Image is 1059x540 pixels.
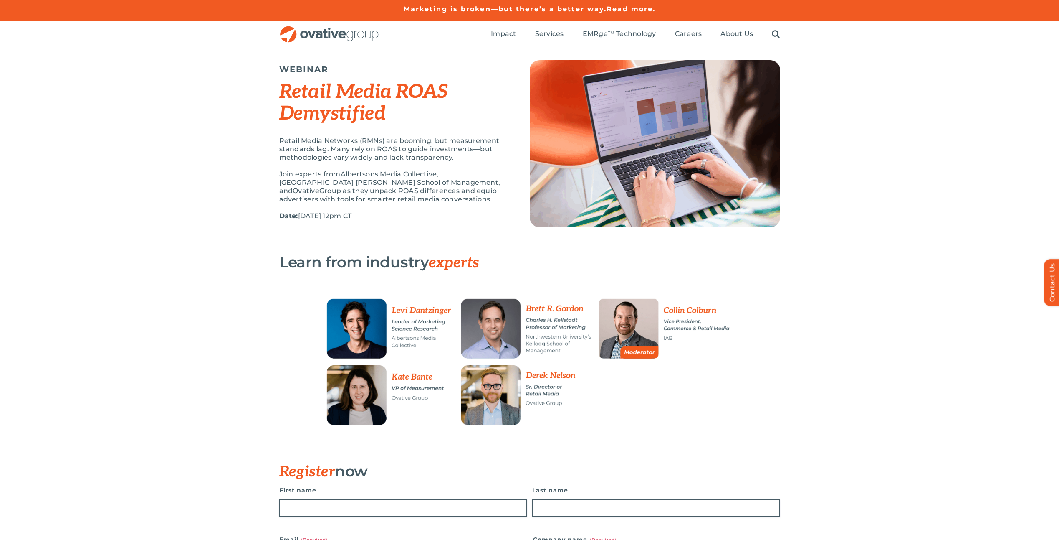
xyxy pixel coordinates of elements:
em: Retail Media ROAS Demystified [279,80,448,125]
span: EMRge™ Technology [583,30,656,38]
span: Group as they unpack ROAS differences and equip advertisers with tools for smarter retail media c... [279,187,497,203]
a: Marketing is broken—but there’s a better way. [404,5,607,13]
p: Retail Media Networks (RMNs) are booming, but measurement standards lag. Many rely on ROAS to gui... [279,137,509,162]
h5: WEBINAR [279,64,509,74]
a: EMRge™ Technology [583,30,656,39]
strong: Date: [279,212,298,220]
a: OG_Full_horizontal_RGB [279,25,379,33]
span: About Us [720,30,753,38]
label: First name [279,484,527,496]
h3: Learn from industry [279,254,738,271]
nav: Menu [491,21,780,48]
a: Services [535,30,564,39]
img: Top Image (2) [530,60,780,227]
a: Careers [675,30,702,39]
img: RMN ROAS Webinar Speakers (5) [321,284,738,438]
a: Impact [491,30,516,39]
p: Join experts from [279,170,509,204]
label: Last name [532,484,780,496]
p: [DATE] 12pm CT [279,212,509,220]
span: Careers [675,30,702,38]
span: Register [279,463,335,481]
h3: now [279,463,738,480]
a: Read more. [607,5,655,13]
span: Impact [491,30,516,38]
a: Search [772,30,780,39]
a: About Us [720,30,753,39]
span: Albertsons Media Collective, [GEOGRAPHIC_DATA] [PERSON_NAME] School of Management, and [279,170,500,195]
span: experts [429,254,479,272]
span: Services [535,30,564,38]
span: Ovative [293,187,319,195]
